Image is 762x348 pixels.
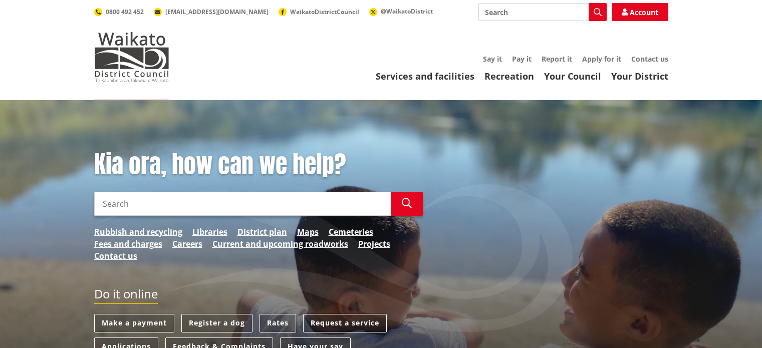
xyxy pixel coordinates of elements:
a: @WaikatoDistrict [369,7,433,16]
a: Pay it [512,54,532,64]
a: Contact us [94,250,137,262]
a: Recreation [484,70,534,82]
h2: Do it online [94,287,158,304]
a: Report it [542,54,572,64]
a: Current and upcoming roadworks [212,238,348,250]
a: WaikatoDistrictCouncil [279,8,359,16]
span: [EMAIL_ADDRESS][DOMAIN_NAME] [165,8,269,16]
a: Maps [297,226,319,238]
a: District plan [237,226,287,238]
a: Services and facilities [376,70,474,82]
a: Your Council [544,70,601,82]
span: @WaikatoDistrict [381,7,433,16]
a: Request a service [303,314,387,332]
input: Search input [478,3,607,21]
a: Your District [611,70,668,82]
span: WaikatoDistrictCouncil [290,8,359,16]
a: Cemeteries [329,226,373,238]
img: Waikato District Council - Te Kaunihera aa Takiwaa o Waikato [94,32,169,82]
a: Apply for it [582,54,621,64]
a: Register a dog [181,314,252,332]
input: Search input [94,192,391,216]
a: Projects [358,238,390,250]
a: Fees and charges [94,238,162,250]
a: Account [612,3,668,21]
a: Rubbish and recycling [94,226,182,238]
a: Say it [483,54,502,64]
a: Libraries [192,226,227,238]
a: [EMAIL_ADDRESS][DOMAIN_NAME] [154,8,269,16]
h1: Kia ora, how can we help? [94,150,423,179]
a: Careers [172,238,202,250]
span: 0800 492 452 [106,8,144,16]
a: Make a payment [94,314,174,332]
a: 0800 492 452 [94,8,144,16]
a: Rates [260,314,296,332]
a: Contact us [631,54,668,64]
